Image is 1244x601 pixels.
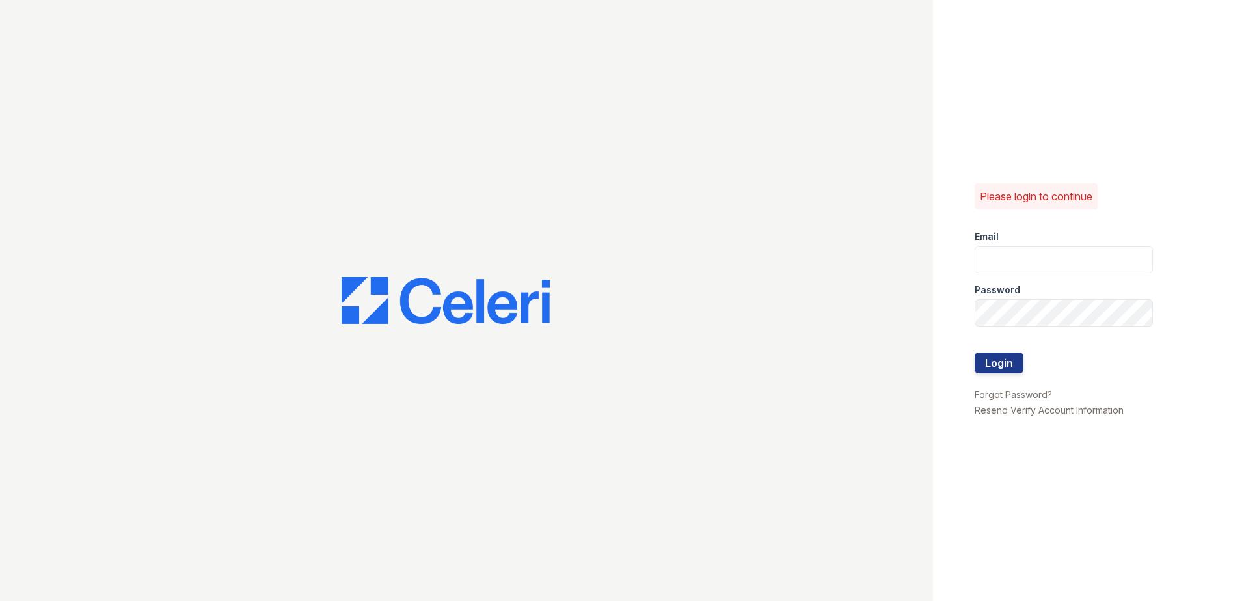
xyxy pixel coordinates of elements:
a: Forgot Password? [975,389,1052,400]
label: Password [975,284,1020,297]
a: Resend Verify Account Information [975,405,1124,416]
p: Please login to continue [980,189,1092,204]
label: Email [975,230,999,243]
button: Login [975,353,1023,373]
img: CE_Logo_Blue-a8612792a0a2168367f1c8372b55b34899dd931a85d93a1a3d3e32e68fde9ad4.png [342,277,550,324]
